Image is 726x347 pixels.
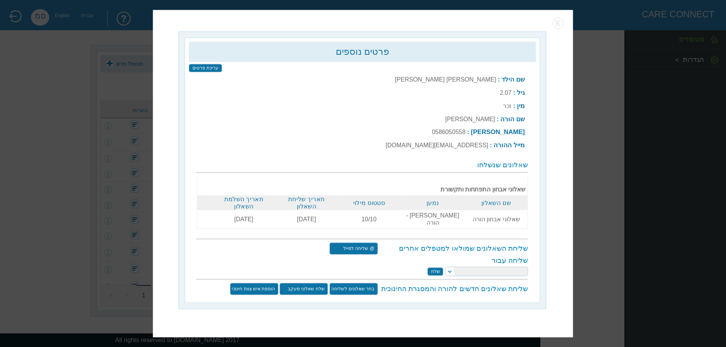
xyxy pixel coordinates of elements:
b: : [496,116,498,122]
td: [PERSON_NAME] - הורה [400,210,465,229]
h3: שליחת השאלונים שמולאו למטפלים אחרים [379,244,528,253]
b: מין [517,102,525,109]
td: 10/10 [338,210,400,229]
b: : [513,89,515,96]
span: שאלונים שנשלחו [477,161,528,169]
label: [EMAIL_ADDRESS][DOMAIN_NAME] [386,142,488,148]
input: שלח [428,267,444,276]
b: שם הילד [501,76,525,83]
td: שאלוני אבחון הורה [465,210,528,229]
b: מייל ההורה [493,142,525,149]
label: זכר [503,103,512,109]
h2: פרטים נוספים [193,46,532,57]
b: שאלוני אבחון התפתחות ותקשורת [215,178,525,193]
label: [PERSON_NAME] [PERSON_NAME] [395,76,496,83]
td: [DATE] [213,210,275,229]
input: בחר שאלונים לשליחה [329,283,378,295]
b: שם הורה [500,116,525,123]
b: : [490,142,492,148]
input: הוספת איש צוות חינוכי [230,283,278,295]
th: תאריך השלמת השאלון [213,196,275,210]
input: עריכת פרטים [189,64,222,72]
label: 2.07 [500,89,512,96]
input: @ שליחה למייל [329,242,378,254]
label: 0586050558 [432,129,465,135]
b: [PERSON_NAME] [471,128,525,136]
th: שם השאלון [465,196,528,210]
h3: שליחת שאלונים חדשים להורה והמסגרת החינוכית [379,285,528,293]
b: גיל [517,89,525,96]
b: : [467,129,469,135]
td: [DATE] [275,210,338,229]
input: שלח שאלוני מעקב [280,283,328,295]
label: [PERSON_NAME] [445,116,495,122]
th: סטטוס מילוי [338,196,400,210]
th: נמען [400,196,465,210]
b: : [513,103,515,109]
h3: שליחה עבור [197,256,528,265]
th: תאריך שליחת השאלון [275,196,338,210]
b: : [498,76,500,83]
